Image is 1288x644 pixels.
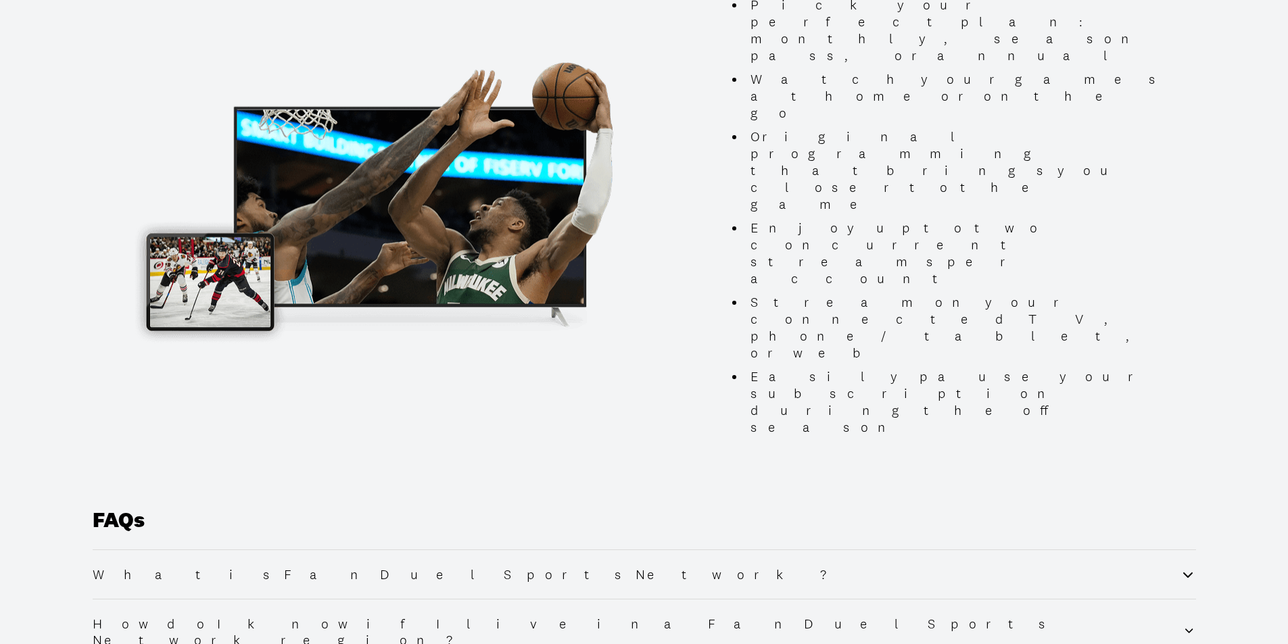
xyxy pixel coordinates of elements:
h1: FAQs [93,507,1196,549]
li: Watch your games at home or on the go [745,71,1167,122]
li: Stream on your connected TV, phone/tablet, or web [745,294,1167,362]
li: Easily pause your subscription during the off season [745,368,1167,436]
li: Original programming that brings you closer to the game [745,128,1167,213]
h2: What is FanDuel Sports Network? [93,566,851,583]
img: Promotional Image [121,47,665,353]
li: Enjoy up to two concurrent streams per account [745,220,1167,287]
